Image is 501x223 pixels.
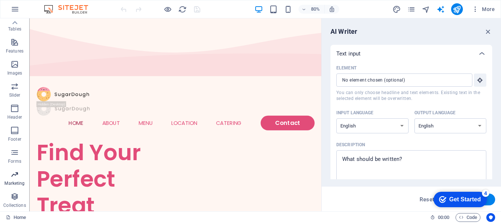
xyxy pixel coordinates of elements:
[329,6,335,12] i: On resize automatically adjust zoom level to fit chosen device.
[42,5,97,14] img: Editor Logo
[453,5,461,14] i: Publish
[7,70,22,76] p: Images
[330,27,357,36] h6: AI Writer
[416,194,438,205] button: Reset
[469,3,498,15] button: More
[9,92,21,98] p: Slider
[22,8,53,15] div: Get Started
[407,5,416,14] button: pages
[336,73,467,87] input: ElementYou can only choose headline and text elements. Existing text in the selected element will...
[443,215,444,220] span: :
[336,50,361,57] p: Text input
[438,213,449,222] span: 00 00
[6,4,59,19] div: Get Started 4 items remaining, 20% complete
[456,213,480,222] button: Code
[8,158,21,164] p: Forms
[340,154,483,178] textarea: Description
[472,6,495,13] span: More
[330,45,492,62] div: Text input
[336,118,409,133] select: Input language
[178,5,187,14] button: reload
[414,110,456,116] p: Output language
[6,213,26,222] a: Click to cancel selection. Double-click to open Pages
[459,213,477,222] span: Code
[420,197,434,202] span: Reset
[178,5,187,14] i: Reload page
[8,26,21,32] p: Tables
[3,202,26,208] p: Collections
[392,5,401,14] i: Design (Ctrl+Alt+Y)
[6,48,23,54] p: Features
[422,5,431,14] button: navigator
[436,5,445,14] i: AI Writer
[4,180,25,186] p: Marketing
[310,5,321,14] h6: 80%
[474,73,486,87] button: ElementYou can only choose headline and text elements. Existing text in the selected element will...
[7,114,22,120] p: Header
[336,110,374,116] p: Input language
[299,5,325,14] button: 80%
[8,136,21,142] p: Footer
[422,5,430,14] i: Navigator
[54,1,62,9] div: 4
[407,5,416,14] i: Pages (Ctrl+Alt+S)
[486,213,495,222] button: Usercentrics
[414,118,487,133] select: Output language
[336,90,486,101] span: You can only choose headline and text elements. Existing text in the selected element will be ove...
[392,5,401,14] button: design
[163,5,172,14] button: Click here to leave preview mode and continue editing
[336,142,365,148] p: Description
[436,5,445,14] button: text_generator
[330,62,492,193] div: Text input
[451,3,463,15] button: publish
[336,65,356,71] p: Element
